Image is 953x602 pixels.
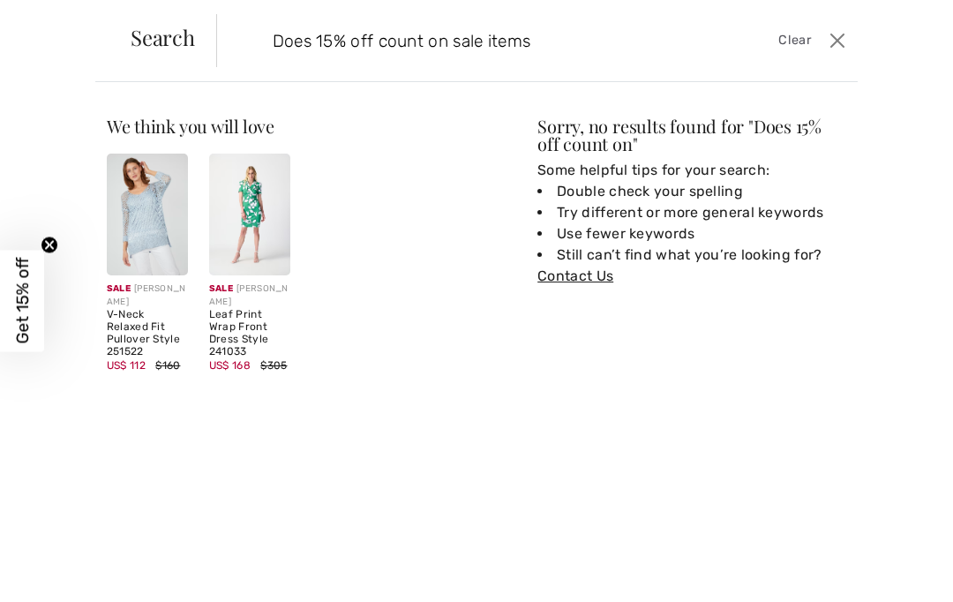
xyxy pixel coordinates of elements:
[537,245,846,287] li: Still can’t find what you’re looking for?
[537,202,846,223] li: Try different or more general keywords
[209,359,251,372] span: US$ 168
[260,359,287,372] span: $305
[107,359,146,372] span: US$ 112
[778,31,811,50] span: Clear
[41,237,58,254] button: Close teaser
[537,114,822,155] span: Does 15% off count on
[107,283,131,294] span: Sale
[131,26,195,48] span: Search
[537,117,846,153] div: Sorry, no results found for " "
[12,258,33,344] span: Get 15% off
[155,359,180,372] span: $160
[537,267,613,284] a: Contact Us
[107,309,188,357] div: V-Neck Relaxed Fit Pullover Style 251522
[209,309,290,357] div: Leaf Print Wrap Front Dress Style 241033
[107,114,274,138] span: We think you will love
[209,283,233,294] span: Sale
[209,282,290,309] div: [PERSON_NAME]
[537,160,846,287] div: Some helpful tips for your search:
[537,223,846,245] li: Use fewer keywords
[107,282,188,309] div: [PERSON_NAME]
[537,181,846,202] li: Double check your spelling
[107,154,188,275] img: V-Neck Relaxed Fit Pullover Style 251522. Light Blue
[209,154,290,275] img: Leaf Print Wrap Front Dress Style 241033. Green/multi
[259,14,684,67] input: TYPE TO SEARCH
[825,26,851,55] button: Close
